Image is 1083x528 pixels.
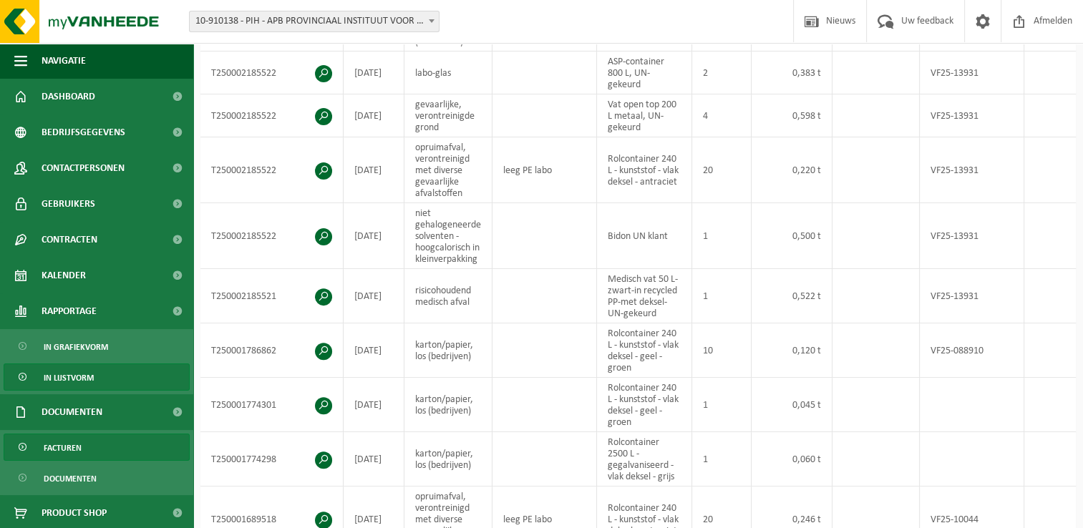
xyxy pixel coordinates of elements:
[692,94,752,137] td: 4
[344,269,404,323] td: [DATE]
[344,94,404,137] td: [DATE]
[344,378,404,432] td: [DATE]
[692,203,752,269] td: 1
[597,94,692,137] td: Vat open top 200 L metaal, UN-gekeurd
[752,137,832,203] td: 0,220 t
[597,432,692,487] td: Rolcontainer 2500 L - gegalvaniseerd - vlak deksel - grijs
[752,378,832,432] td: 0,045 t
[44,333,108,361] span: In grafiekvorm
[597,323,692,378] td: Rolcontainer 240 L - kunststof - vlak deksel - geel - groen
[42,150,125,186] span: Contactpersonen
[200,323,344,378] td: T250001786862
[42,114,125,150] span: Bedrijfsgegevens
[344,432,404,487] td: [DATE]
[44,434,82,461] span: Facturen
[752,203,832,269] td: 0,500 t
[404,94,492,137] td: gevaarlijke, verontreinigde grond
[42,258,86,293] span: Kalender
[344,203,404,269] td: [DATE]
[597,378,692,432] td: Rolcontainer 240 L - kunststof - vlak deksel - geel - groen
[920,269,1024,323] td: VF25-13931
[42,79,95,114] span: Dashboard
[752,432,832,487] td: 0,060 t
[752,94,832,137] td: 0,598 t
[404,269,492,323] td: risicohoudend medisch afval
[200,137,344,203] td: T250002185522
[4,363,190,391] a: In lijstvorm
[920,94,1024,137] td: VF25-13931
[752,269,832,323] td: 0,522 t
[344,52,404,94] td: [DATE]
[597,52,692,94] td: ASP-container 800 L, UN-gekeurd
[404,378,492,432] td: karton/papier, los (bedrijven)
[920,52,1024,94] td: VF25-13931
[752,323,832,378] td: 0,120 t
[44,364,94,391] span: In lijstvorm
[200,378,344,432] td: T250001774301
[42,222,97,258] span: Contracten
[404,323,492,378] td: karton/papier, los (bedrijven)
[692,137,752,203] td: 20
[920,323,1024,378] td: VF25-088910
[42,43,86,79] span: Navigatie
[189,11,439,32] span: 10-910138 - PIH - APB PROVINCIAAL INSTITUUT VOOR HYGIENE - ANTWERPEN
[200,94,344,137] td: T250002185522
[4,434,190,461] a: Facturen
[42,293,97,329] span: Rapportage
[44,465,97,492] span: Documenten
[190,11,439,31] span: 10-910138 - PIH - APB PROVINCIAAL INSTITUUT VOOR HYGIENE - ANTWERPEN
[4,464,190,492] a: Documenten
[344,137,404,203] td: [DATE]
[344,323,404,378] td: [DATE]
[920,137,1024,203] td: VF25-13931
[404,52,492,94] td: labo-glas
[42,186,95,222] span: Gebruikers
[404,432,492,487] td: karton/papier, los (bedrijven)
[200,269,344,323] td: T250002185521
[692,378,752,432] td: 1
[200,203,344,269] td: T250002185522
[404,203,492,269] td: niet gehalogeneerde solventen - hoogcalorisch in kleinverpakking
[200,432,344,487] td: T250001774298
[692,432,752,487] td: 1
[692,269,752,323] td: 1
[597,203,692,269] td: Bidon UN klant
[492,137,597,203] td: leeg PE labo
[597,269,692,323] td: Medisch vat 50 L-zwart-in recycled PP-met deksel-UN-gekeurd
[404,137,492,203] td: opruimafval, verontreinigd met diverse gevaarlijke afvalstoffen
[920,203,1024,269] td: VF25-13931
[692,52,752,94] td: 2
[200,52,344,94] td: T250002185522
[752,52,832,94] td: 0,383 t
[692,323,752,378] td: 10
[42,394,102,430] span: Documenten
[4,333,190,360] a: In grafiekvorm
[597,137,692,203] td: Rolcontainer 240 L - kunststof - vlak deksel - antraciet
